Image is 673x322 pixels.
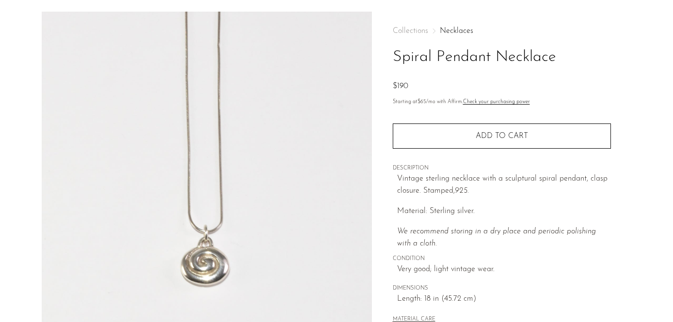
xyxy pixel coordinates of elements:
span: $190 [393,82,408,90]
p: Starting at /mo with Affirm. [393,98,611,107]
span: CONDITION [393,255,611,263]
span: Add to cart [476,132,528,140]
i: We recommend storing in a dry place and periodic polishing with a cloth. [397,228,596,248]
span: Very good; light vintage wear. [397,263,611,276]
span: DESCRIPTION [393,164,611,173]
nav: Breadcrumbs [393,27,611,35]
p: Material: Sterling silver. [397,205,611,218]
span: DIMENSIONS [393,284,611,293]
h1: Spiral Pendant Necklace [393,45,611,70]
em: 925. [455,187,469,195]
button: Add to cart [393,123,611,149]
span: Length: 18 in (45.72 cm) [397,293,611,306]
span: $65 [417,99,426,105]
a: Necklaces [440,27,473,35]
span: Collections [393,27,428,35]
a: Check your purchasing power - Learn more about Affirm Financing (opens in modal) [463,99,530,105]
p: Vintage sterling necklace with a sculptural spiral pendant, clasp closure. Stamped, [397,173,611,198]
